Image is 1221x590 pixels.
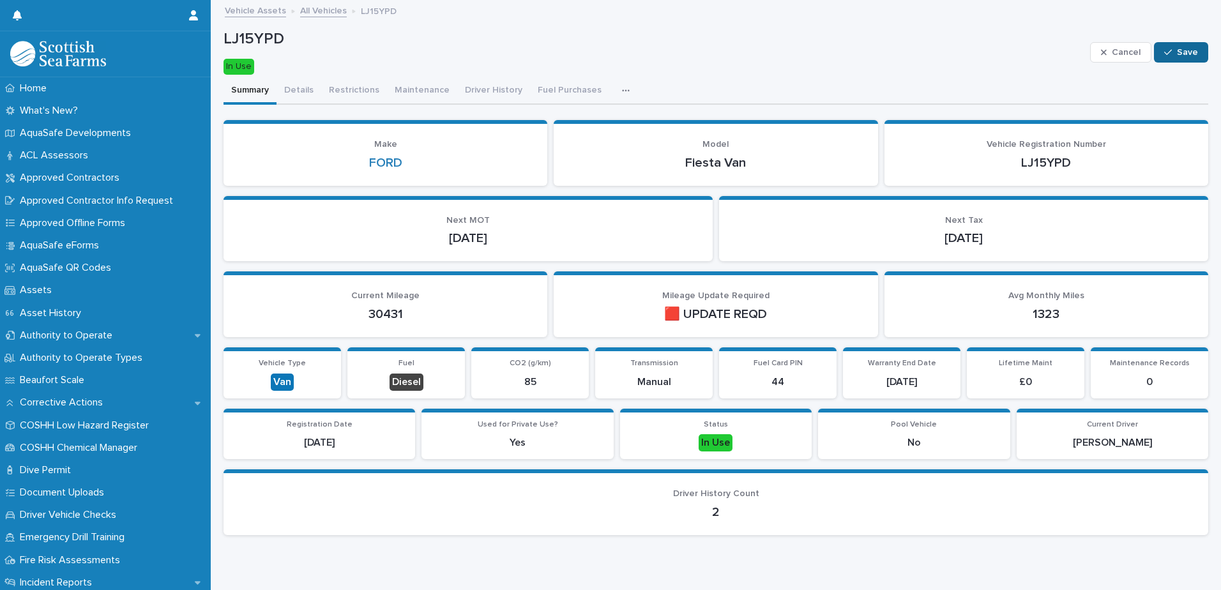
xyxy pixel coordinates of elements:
span: Used for Private Use? [478,421,558,428]
p: ACL Assessors [15,149,98,162]
p: 44 [727,376,829,388]
p: 85 [479,376,581,388]
p: Incident Reports [15,577,102,589]
span: Vehicle Registration Number [987,140,1106,149]
p: Home [15,82,57,95]
p: Authority to Operate Types [15,352,153,364]
p: COSHH Low Hazard Register [15,420,159,432]
p: 0 [1098,376,1201,388]
p: Fire Risk Assessments [15,554,130,566]
span: Mileage Update Required [662,291,770,300]
span: Cancel [1112,48,1141,57]
span: Maintenance Records [1110,359,1190,367]
p: Authority to Operate [15,329,123,342]
p: [DATE] [851,376,953,388]
p: [DATE] [231,437,407,449]
button: Fuel Purchases [530,78,609,105]
p: Driver Vehicle Checks [15,509,126,521]
span: CO2 (g/km) [510,359,551,367]
p: No [826,437,1002,449]
div: In Use [224,59,254,75]
p: 2 [239,504,1193,520]
span: Registration Date [287,421,353,428]
p: Document Uploads [15,487,114,499]
p: AquaSafe Developments [15,127,141,139]
span: Driver History Count [673,489,759,498]
img: bPIBxiqnSb2ggTQWdOVV [10,41,106,66]
p: 🟥 UPDATE REQD [569,306,862,322]
span: Current Driver [1087,421,1138,428]
span: Current Mileage [351,291,420,300]
p: [DATE] [734,231,1193,246]
span: Transmission [630,359,678,367]
div: In Use [699,434,732,451]
p: 1323 [900,306,1193,322]
p: Yes [429,437,605,449]
span: Status [704,421,728,428]
div: Diesel [390,374,423,391]
a: Vehicle Assets [225,3,286,17]
p: AquaSafe eForms [15,239,109,252]
p: LJ15YPD [361,3,397,17]
button: Maintenance [387,78,457,105]
button: Cancel [1090,42,1151,63]
p: Beaufort Scale [15,374,95,386]
span: Fuel Card PIN [754,359,803,367]
p: Dive Permit [15,464,81,476]
span: Model [702,140,729,149]
p: Assets [15,284,62,296]
button: Restrictions [321,78,387,105]
p: What's New? [15,105,88,117]
button: Driver History [457,78,530,105]
span: Warranty End Date [868,359,936,367]
span: Vehicle Type [259,359,306,367]
p: Approved Contractors [15,172,130,184]
span: Fuel [398,359,414,367]
p: [DATE] [239,231,697,246]
span: Pool Vehicle [891,421,937,428]
p: COSHH Chemical Manager [15,442,148,454]
span: Make [374,140,397,149]
span: Lifetime Maint [999,359,1052,367]
p: 30431 [239,306,532,322]
div: Van [271,374,294,391]
span: Save [1177,48,1198,57]
p: Approved Offline Forms [15,217,135,229]
p: LJ15YPD [224,30,1085,49]
button: Save [1154,42,1208,63]
button: Summary [224,78,277,105]
p: £ 0 [975,376,1077,388]
p: Asset History [15,307,91,319]
a: All Vehicles [300,3,347,17]
a: FORD [369,155,402,170]
p: Fiesta Van [569,155,862,170]
p: Emergency Drill Training [15,531,135,543]
p: Manual [603,376,705,388]
button: Details [277,78,321,105]
span: Avg Monthly Miles [1008,291,1084,300]
p: Approved Contractor Info Request [15,195,183,207]
span: Next Tax [945,216,983,225]
p: Corrective Actions [15,397,113,409]
p: AquaSafe QR Codes [15,262,121,274]
p: LJ15YPD [900,155,1193,170]
span: Next MOT [446,216,490,225]
p: [PERSON_NAME] [1024,437,1201,449]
